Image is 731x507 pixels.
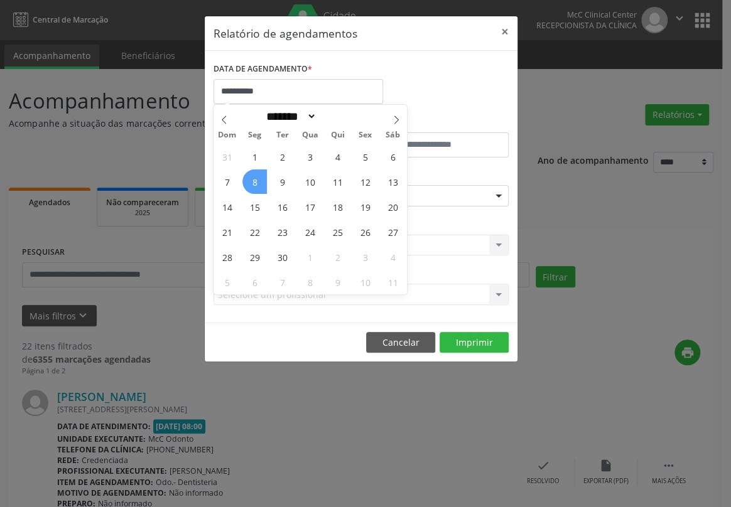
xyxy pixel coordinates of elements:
span: Outubro 11, 2025 [381,270,405,294]
button: Cancelar [366,332,435,353]
button: Close [492,16,517,47]
span: Setembro 16, 2025 [270,195,295,219]
span: Sáb [379,131,407,139]
span: Outubro 1, 2025 [298,245,322,269]
span: Setembro 5, 2025 [353,144,377,169]
span: Setembro 1, 2025 [242,144,267,169]
span: Setembro 12, 2025 [353,169,377,194]
h5: Relatório de agendamentos [214,25,357,41]
span: Setembro 21, 2025 [215,220,239,244]
span: Setembro 27, 2025 [381,220,405,244]
span: Setembro 18, 2025 [325,195,350,219]
span: Outubro 6, 2025 [242,270,267,294]
span: Setembro 3, 2025 [298,144,322,169]
button: Imprimir [440,332,509,353]
span: Setembro 2, 2025 [270,144,295,169]
span: Dom [214,131,241,139]
span: Setembro 20, 2025 [381,195,405,219]
span: Setembro 15, 2025 [242,195,267,219]
span: Outubro 5, 2025 [215,270,239,294]
span: Setembro 4, 2025 [325,144,350,169]
span: Setembro 9, 2025 [270,169,295,194]
span: Setembro 13, 2025 [381,169,405,194]
span: Setembro 11, 2025 [325,169,350,194]
span: Setembro 23, 2025 [270,220,295,244]
label: DATA DE AGENDAMENTO [214,60,312,79]
input: Year [317,110,358,123]
label: ATÉ [364,113,509,132]
span: Setembro 10, 2025 [298,169,322,194]
span: Ter [269,131,296,139]
span: Qui [324,131,352,139]
span: Setembro 22, 2025 [242,220,267,244]
span: Setembro 26, 2025 [353,220,377,244]
span: Setembro 7, 2025 [215,169,239,194]
span: Outubro 2, 2025 [325,245,350,269]
span: Setembro 19, 2025 [353,195,377,219]
span: Setembro 6, 2025 [381,144,405,169]
span: Agosto 31, 2025 [215,144,239,169]
span: Outubro 3, 2025 [353,245,377,269]
span: Outubro 9, 2025 [325,270,350,294]
span: Setembro 29, 2025 [242,245,267,269]
span: Outubro 10, 2025 [353,270,377,294]
span: Seg [241,131,269,139]
span: Outubro 7, 2025 [270,270,295,294]
span: Setembro 28, 2025 [215,245,239,269]
span: Setembro 14, 2025 [215,195,239,219]
span: Qua [296,131,324,139]
span: Setembro 25, 2025 [325,220,350,244]
span: Setembro 30, 2025 [270,245,295,269]
span: Setembro 8, 2025 [242,169,267,194]
span: Setembro 17, 2025 [298,195,322,219]
span: Outubro 4, 2025 [381,245,405,269]
span: Outubro 8, 2025 [298,270,322,294]
span: Sex [352,131,379,139]
select: Month [262,110,317,123]
span: Setembro 24, 2025 [298,220,322,244]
